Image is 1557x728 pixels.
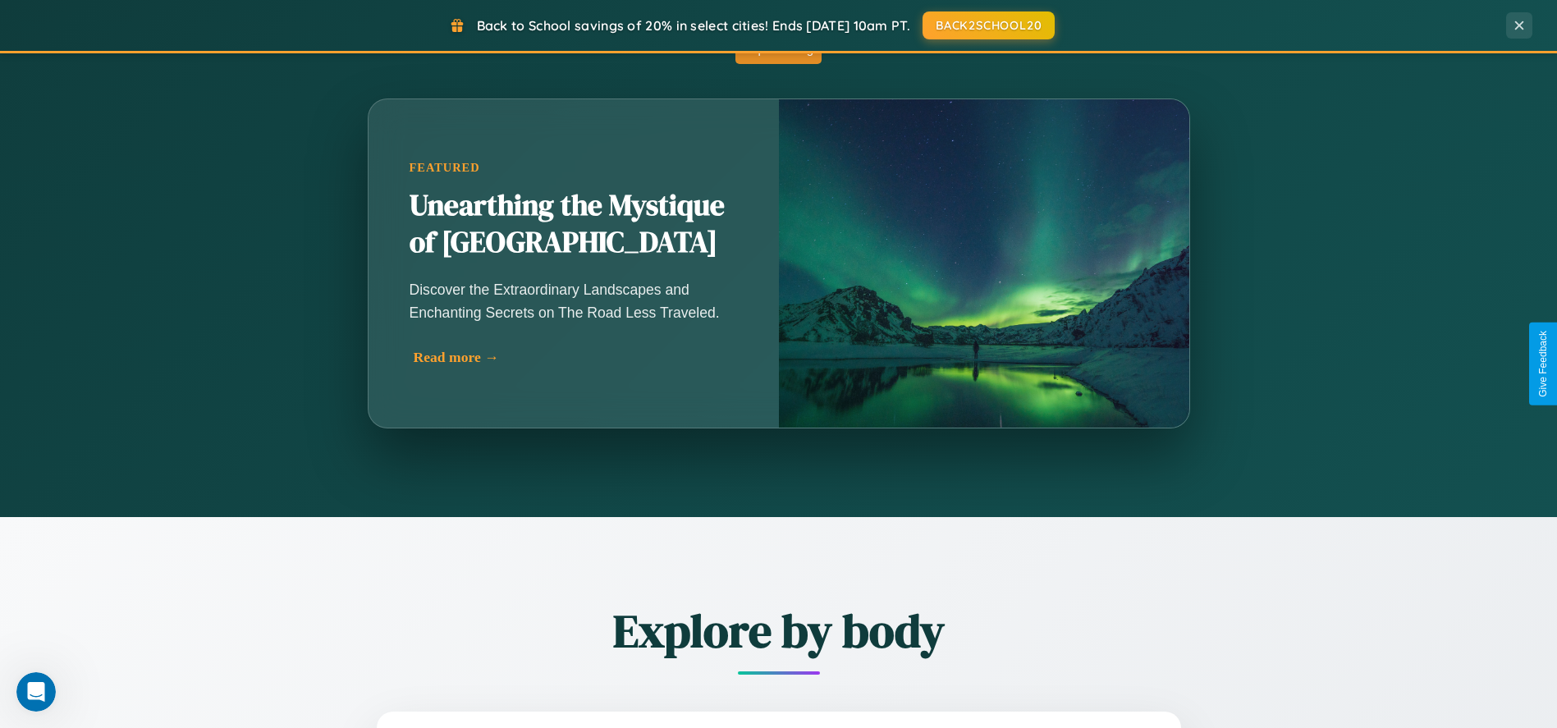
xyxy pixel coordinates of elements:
[923,11,1055,39] button: BACK2SCHOOL20
[477,17,910,34] span: Back to School savings of 20% in select cities! Ends [DATE] 10am PT.
[410,278,738,324] p: Discover the Extraordinary Landscapes and Enchanting Secrets on The Road Less Traveled.
[410,161,738,175] div: Featured
[410,187,738,263] h2: Unearthing the Mystique of [GEOGRAPHIC_DATA]
[16,672,56,712] iframe: Intercom live chat
[414,349,742,366] div: Read more →
[1537,331,1549,397] div: Give Feedback
[286,599,1271,662] h2: Explore by body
